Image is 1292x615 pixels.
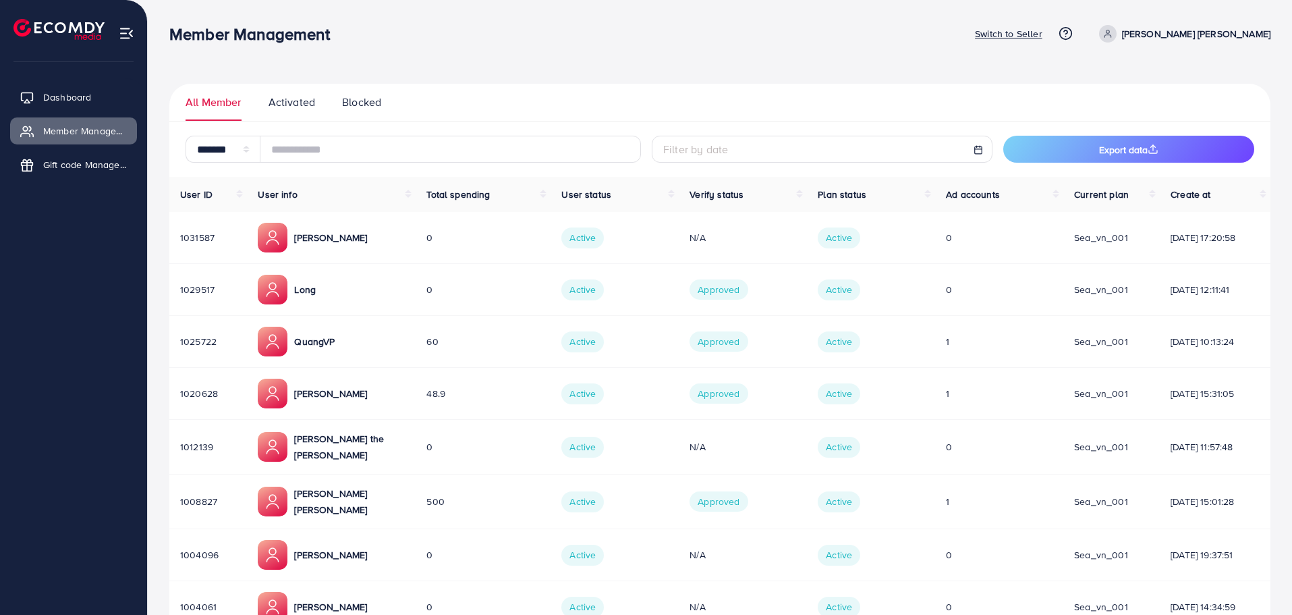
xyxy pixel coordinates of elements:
p: Switch to Seller [975,26,1042,42]
span: sea_vn_001 [1074,600,1128,614]
div: [DATE] 17:20:58 [1171,231,1260,244]
span: 1012139 [180,440,213,454]
span: Blocked [342,95,381,110]
img: ic-member-manager.00abd3e0.svg [258,432,287,462]
span: Activated [269,95,315,110]
span: Gift code Management [43,158,127,171]
span: 1 [946,387,949,400]
span: 1031587 [180,231,215,244]
span: 1 [946,495,949,508]
span: Active [818,228,860,248]
span: Approved [690,331,748,352]
span: 0 [946,548,952,562]
span: 0 [946,231,952,244]
span: 0 [946,283,952,296]
p: [PERSON_NAME] [294,547,367,563]
div: [DATE] 15:01:28 [1171,495,1260,508]
span: 0 [426,440,432,454]
span: Approved [690,279,748,300]
span: sea_vn_001 [1074,335,1128,348]
span: Active [561,545,604,565]
span: 1020628 [180,387,218,400]
img: ic-member-manager.00abd3e0.svg [258,275,287,304]
span: Active [818,437,860,457]
span: Create at [1171,188,1210,201]
span: sea_vn_001 [1074,387,1128,400]
img: menu [119,26,134,41]
a: Gift code Management [10,151,137,178]
img: ic-member-manager.00abd3e0.svg [258,487,287,516]
span: sea_vn_001 [1074,283,1128,296]
span: 0 [426,548,432,562]
span: N/A [690,440,705,454]
span: Active [818,491,860,512]
span: sea_vn_001 [1074,440,1128,454]
span: 1025722 [180,335,217,348]
span: All Member [186,95,242,110]
p: [PERSON_NAME] [294,385,367,402]
span: Active [561,491,604,512]
p: [PERSON_NAME] [PERSON_NAME] [1122,26,1270,42]
span: N/A [690,231,705,244]
span: Plan status [818,188,866,201]
div: [DATE] 15:31:05 [1171,387,1260,400]
div: [DATE] 12:11:41 [1171,283,1260,296]
p: [PERSON_NAME] the [PERSON_NAME] [294,431,405,463]
span: 1008827 [180,495,217,508]
span: Dashboard [43,90,91,104]
div: [DATE] 11:57:48 [1171,440,1260,454]
span: Active [561,437,604,457]
span: 0 [426,600,432,614]
span: 60 [426,335,438,348]
span: Active [818,545,860,565]
span: Active [818,383,860,404]
span: 1004096 [180,548,219,562]
img: logo [13,19,105,40]
span: 0 [426,231,432,244]
p: QuangVP [294,333,335,350]
span: User info [258,188,297,201]
span: 1029517 [180,283,215,296]
span: User status [561,188,611,201]
a: [PERSON_NAME] [PERSON_NAME] [1094,25,1270,43]
span: 1 [946,335,949,348]
span: User ID [180,188,213,201]
span: sea_vn_001 [1074,495,1128,508]
span: Active [818,331,860,352]
img: ic-member-manager.00abd3e0.svg [258,379,287,408]
span: 500 [426,495,444,508]
span: 48.9 [426,387,445,400]
span: Ad accounts [946,188,1000,201]
img: ic-member-manager.00abd3e0.svg [258,540,287,570]
span: Member Management [43,124,127,138]
span: Filter by date [663,142,728,157]
span: Active [561,331,604,352]
span: Active [561,279,604,300]
span: 1004061 [180,600,217,614]
span: Export data [1099,143,1158,157]
span: Approved [690,383,748,404]
div: [DATE] 14:34:59 [1171,600,1260,614]
div: [DATE] 19:37:51 [1171,548,1260,562]
p: [PERSON_NAME] [294,599,367,615]
p: Long [294,282,316,298]
span: sea_vn_001 [1074,548,1128,562]
p: [PERSON_NAME] [294,230,367,246]
div: [DATE] 10:13:24 [1171,335,1260,348]
span: Active [818,279,860,300]
iframe: Chat [1235,554,1282,605]
span: Active [561,228,604,248]
h3: Member Management [169,24,341,44]
button: Export data [1003,136,1254,163]
span: Approved [690,491,748,512]
span: Active [561,383,604,404]
span: 0 [946,600,952,614]
p: [PERSON_NAME] [PERSON_NAME] [294,485,405,518]
span: sea_vn_001 [1074,231,1128,244]
span: Total spending [426,188,490,201]
span: Verify status [690,188,743,201]
img: ic-member-manager.00abd3e0.svg [258,223,287,252]
a: Dashboard [10,84,137,111]
a: Member Management [10,117,137,144]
